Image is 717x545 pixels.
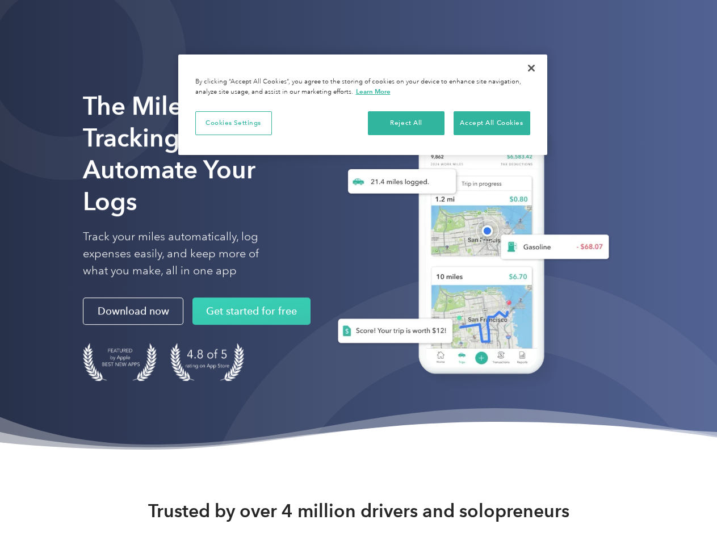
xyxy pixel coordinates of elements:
[356,87,391,95] a: More information about your privacy, opens in a new tab
[83,228,286,279] p: Track your miles automatically, log expenses easily, and keep more of what you make, all in one app
[454,111,530,135] button: Accept All Cookies
[195,77,530,97] div: By clicking “Accept All Cookies”, you agree to the storing of cookies on your device to enhance s...
[519,56,544,81] button: Close
[192,297,311,325] a: Get started for free
[83,343,157,381] img: Badge for Featured by Apple Best New Apps
[83,297,183,325] a: Download now
[178,54,547,155] div: Privacy
[148,500,569,522] strong: Trusted by over 4 million drivers and solopreneurs
[170,343,244,381] img: 4.9 out of 5 stars on the app store
[320,108,618,391] img: Everlance, mileage tracker app, expense tracking app
[368,111,445,135] button: Reject All
[178,54,547,155] div: Cookie banner
[195,111,272,135] button: Cookies Settings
